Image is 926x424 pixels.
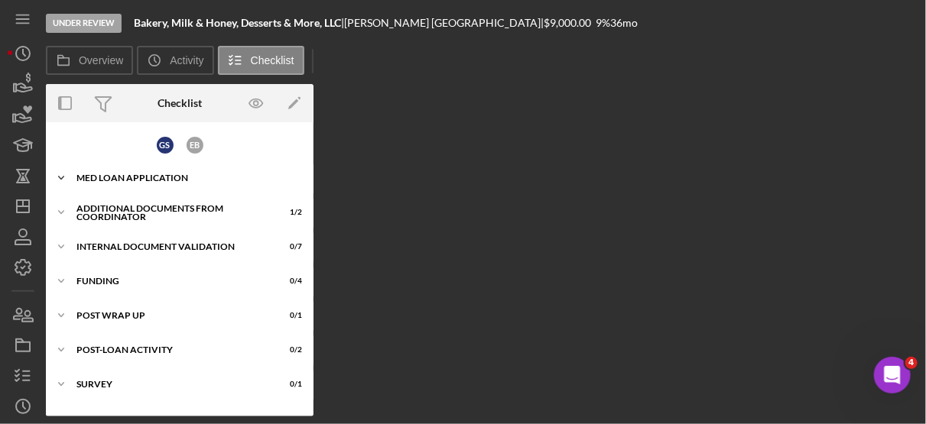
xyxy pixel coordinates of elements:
[76,311,264,320] div: Post Wrap Up
[544,17,596,29] div: $9,000.00
[251,54,294,66] label: Checklist
[218,46,304,75] button: Checklist
[905,357,918,369] span: 4
[610,17,638,29] div: 36 mo
[170,54,203,66] label: Activity
[275,380,302,389] div: 0 / 1
[275,277,302,286] div: 0 / 4
[76,173,294,183] div: MED Loan Application
[596,17,610,29] div: 9 %
[187,137,203,154] div: E B
[46,14,122,33] div: Under Review
[275,242,302,251] div: 0 / 7
[76,277,264,286] div: Funding
[76,204,264,222] div: Additional Documents from Coordinator
[76,345,264,354] div: Post-Loan Activity
[79,54,123,66] label: Overview
[158,97,202,109] div: Checklist
[275,311,302,320] div: 0 / 1
[157,137,174,154] div: G S
[344,17,544,29] div: [PERSON_NAME] [GEOGRAPHIC_DATA] |
[134,16,341,29] b: Bakery, Milk & Honey, Desserts & More, LLC
[76,380,264,389] div: Survey
[134,17,344,29] div: |
[275,345,302,354] div: 0 / 2
[275,208,302,217] div: 1 / 2
[76,242,264,251] div: Internal Document Validation
[46,46,133,75] button: Overview
[137,46,213,75] button: Activity
[874,357,911,393] iframe: Intercom live chat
